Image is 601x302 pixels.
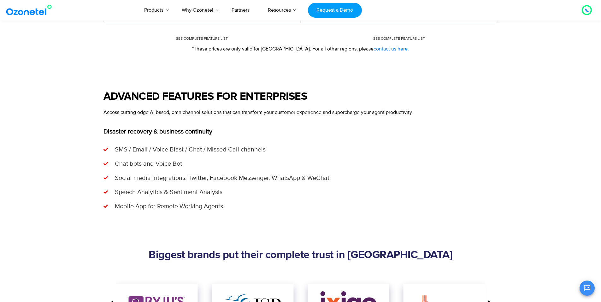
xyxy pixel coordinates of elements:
[103,128,212,135] b: Disaster recovery & business continuity
[110,45,492,53] p: *These prices are only valid for [GEOGRAPHIC_DATA]. For all other regions, please
[107,249,495,262] h2: Biggest brands put their complete trust in [GEOGRAPHIC_DATA]
[301,36,498,42] p: SEE COMPLETE FEATURE LIST
[104,36,300,42] p: SEE COMPLETE FEATURE LIST
[113,187,222,197] span: Speech Analytics & Sentiment Analysis
[308,3,362,18] a: Request a Demo
[113,173,329,183] span: Social media integrations: Twitter, Facebook Messenger, WhatsApp & WeChat
[113,159,182,169] span: Chat bots and Voice Bot
[103,91,498,103] h2: ADVANCED FEATURES FOR ENTERPRISES
[103,109,412,115] span: Access cutting edge AI based, omnichannel solutions that can transform your customer experience a...
[374,45,409,53] a: contact us here.
[580,281,595,296] button: Open chat
[113,145,266,154] span: SMS / Email / Voice Blast / Chat / Missed Call channels
[113,202,225,211] span: Mobile App for Remote Working Agents.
